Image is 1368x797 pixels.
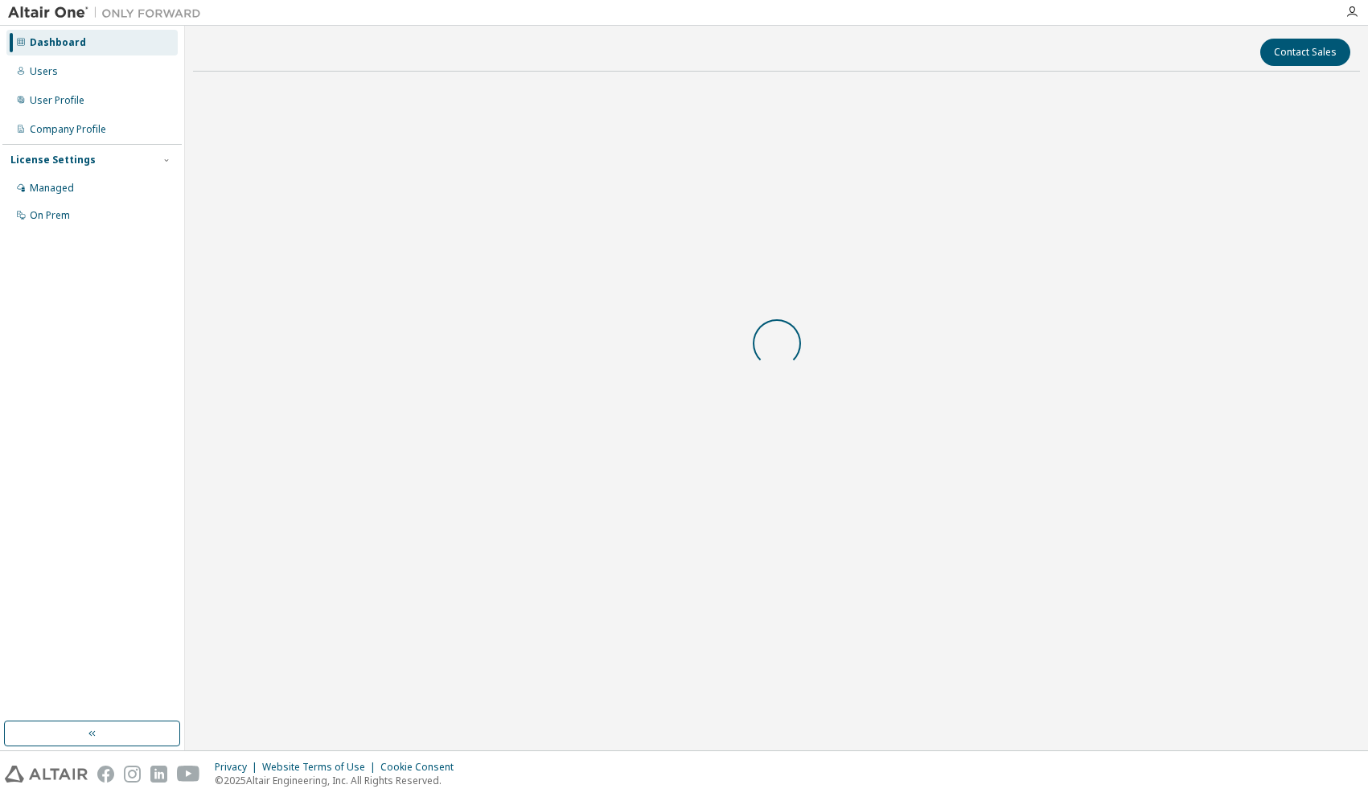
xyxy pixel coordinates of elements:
[10,154,96,166] div: License Settings
[8,5,209,21] img: Altair One
[30,94,84,107] div: User Profile
[124,766,141,783] img: instagram.svg
[380,761,463,774] div: Cookie Consent
[177,766,200,783] img: youtube.svg
[5,766,88,783] img: altair_logo.svg
[1260,39,1350,66] button: Contact Sales
[215,774,463,787] p: © 2025 Altair Engineering, Inc. All Rights Reserved.
[30,209,70,222] div: On Prem
[97,766,114,783] img: facebook.svg
[262,761,380,774] div: Website Terms of Use
[150,766,167,783] img: linkedin.svg
[30,123,106,136] div: Company Profile
[215,761,262,774] div: Privacy
[30,36,86,49] div: Dashboard
[30,182,74,195] div: Managed
[30,65,58,78] div: Users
